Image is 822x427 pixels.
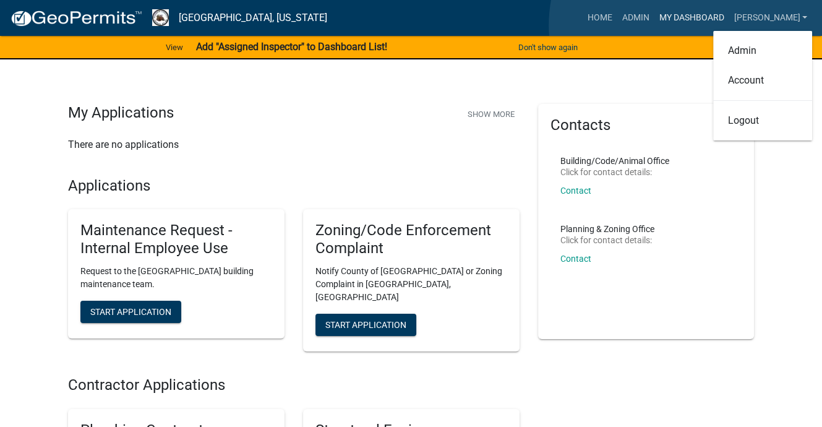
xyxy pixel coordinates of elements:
h4: My Applications [68,104,174,123]
h5: Contacts [550,116,742,134]
h5: Zoning/Code Enforcement Complaint [315,222,507,257]
button: Start Application [315,314,416,336]
button: Show More [463,104,520,124]
a: Admin [713,36,812,66]
button: Start Application [80,301,181,323]
p: Notify County of [GEOGRAPHIC_DATA] or Zoning Complaint in [GEOGRAPHIC_DATA], [GEOGRAPHIC_DATA] [315,265,507,304]
a: Home [582,6,617,30]
a: Contact [560,186,591,196]
h4: Applications [68,177,520,195]
p: There are no applications [68,137,520,152]
h5: Maintenance Request - Internal Employee Use [80,222,272,257]
a: Account [713,66,812,95]
strong: Add "Assigned Inspector" to Dashboard List! [195,41,387,53]
img: Madison County, Georgia [152,9,169,26]
a: View [161,37,188,58]
div: [PERSON_NAME] [713,31,812,140]
p: Building/Code/Animal Office [560,157,669,165]
a: [GEOGRAPHIC_DATA], [US_STATE] [179,7,327,28]
button: Don't show again [513,37,583,58]
p: Click for contact details: [560,236,654,244]
span: Start Application [325,319,406,329]
a: Logout [713,106,812,136]
wm-workflow-list-section: Applications [68,177,520,361]
a: Contact [560,254,591,264]
a: Admin [617,6,654,30]
p: Click for contact details: [560,168,669,176]
h4: Contractor Applications [68,376,520,394]
a: [PERSON_NAME] [729,6,812,30]
span: Start Application [90,306,171,316]
a: My Dashboard [654,6,729,30]
p: Request to the [GEOGRAPHIC_DATA] building maintenance team. [80,265,272,291]
p: Planning & Zoning Office [560,225,654,233]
